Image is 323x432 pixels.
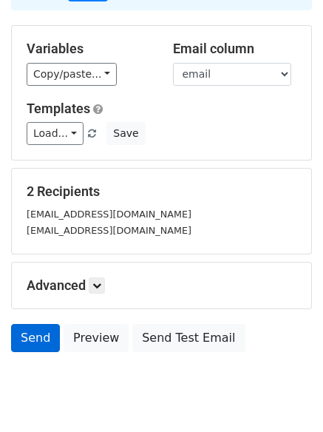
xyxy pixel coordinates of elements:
[173,41,297,57] h5: Email column
[132,324,245,352] a: Send Test Email
[64,324,129,352] a: Preview
[27,41,151,57] h5: Variables
[106,122,145,145] button: Save
[27,63,117,86] a: Copy/paste...
[27,122,84,145] a: Load...
[27,183,296,200] h5: 2 Recipients
[249,361,323,432] iframe: Chat Widget
[11,324,60,352] a: Send
[27,209,191,220] small: [EMAIL_ADDRESS][DOMAIN_NAME]
[27,225,191,236] small: [EMAIL_ADDRESS][DOMAIN_NAME]
[27,277,296,294] h5: Advanced
[27,101,90,116] a: Templates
